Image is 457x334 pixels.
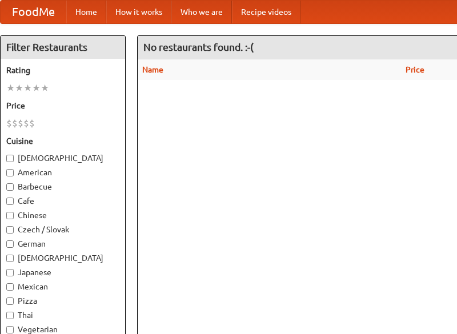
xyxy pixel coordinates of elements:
h5: Price [6,100,119,111]
ng-pluralize: No restaurants found. :-( [143,42,254,53]
label: Japanese [6,267,119,278]
label: German [6,238,119,250]
label: Barbecue [6,181,119,192]
a: Name [142,65,163,74]
h4: Filter Restaurants [1,36,125,59]
a: FoodMe [1,1,66,23]
a: Price [406,65,424,74]
label: [DEMOGRAPHIC_DATA] [6,252,119,264]
li: $ [6,117,12,130]
input: American [6,169,14,176]
a: How it works [106,1,171,23]
label: Czech / Slovak [6,224,119,235]
input: Chinese [6,212,14,219]
li: $ [18,117,23,130]
h5: Rating [6,65,119,76]
label: Cafe [6,195,119,207]
input: [DEMOGRAPHIC_DATA] [6,155,14,162]
li: ★ [32,82,41,94]
label: Thai [6,309,119,321]
li: ★ [41,82,49,94]
li: $ [23,117,29,130]
a: Recipe videos [232,1,300,23]
a: Who we are [171,1,232,23]
input: Mexican [6,283,14,291]
input: [DEMOGRAPHIC_DATA] [6,255,14,262]
input: Pizza [6,297,14,305]
input: Japanese [6,269,14,276]
input: Thai [6,312,14,319]
li: ★ [15,82,23,94]
label: [DEMOGRAPHIC_DATA] [6,152,119,164]
li: ★ [23,82,32,94]
label: American [6,167,119,178]
input: German [6,240,14,248]
input: Vegetarian [6,326,14,333]
li: $ [12,117,18,130]
h5: Cuisine [6,135,119,147]
input: Barbecue [6,183,14,191]
label: Pizza [6,295,119,307]
label: Chinese [6,210,119,221]
label: Mexican [6,281,119,292]
input: Czech / Slovak [6,226,14,234]
li: $ [29,117,35,130]
a: Home [66,1,106,23]
li: ★ [6,82,15,94]
input: Cafe [6,198,14,205]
